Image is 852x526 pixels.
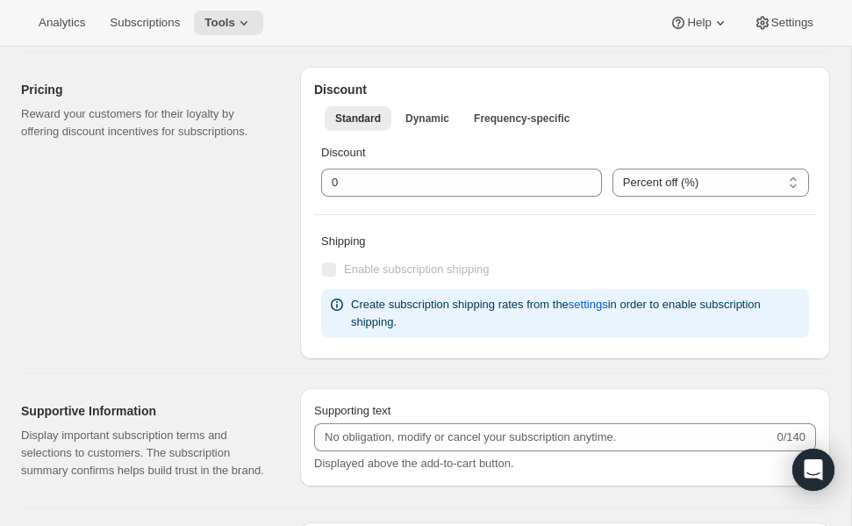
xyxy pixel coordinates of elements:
[687,16,711,30] span: Help
[351,298,761,328] span: Create subscription shipping rates from the in order to enable subscription shipping.
[194,11,263,35] button: Tools
[321,144,809,162] p: Discount
[659,11,739,35] button: Help
[558,291,619,319] button: settings
[314,457,514,470] span: Displayed above the add-to-cart button.
[21,402,272,420] h2: Supportive Information
[335,112,381,126] span: Standard
[21,105,272,141] p: Reward your customers for their loyalty by offering discount incentives for subscriptions.
[771,16,813,30] span: Settings
[405,112,449,126] span: Dynamic
[344,263,490,276] span: Enable subscription shipping
[28,11,96,35] button: Analytics
[204,16,235,30] span: Tools
[569,296,608,313] span: settings
[21,81,272,98] h2: Pricing
[314,404,390,417] span: Supporting text
[314,81,816,98] h2: Discount
[21,427,272,479] p: Display important subscription terms and selections to customers. The subscription summary confir...
[321,233,809,250] p: Shipping
[474,112,569,126] span: Frequency-specific
[792,449,834,491] div: Open Intercom Messenger
[110,16,180,30] span: Subscriptions
[743,11,824,35] button: Settings
[321,169,576,197] input: 10
[314,423,773,451] input: No obligation, modify or cancel your subscription anytime.
[39,16,85,30] span: Analytics
[99,11,190,35] button: Subscriptions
